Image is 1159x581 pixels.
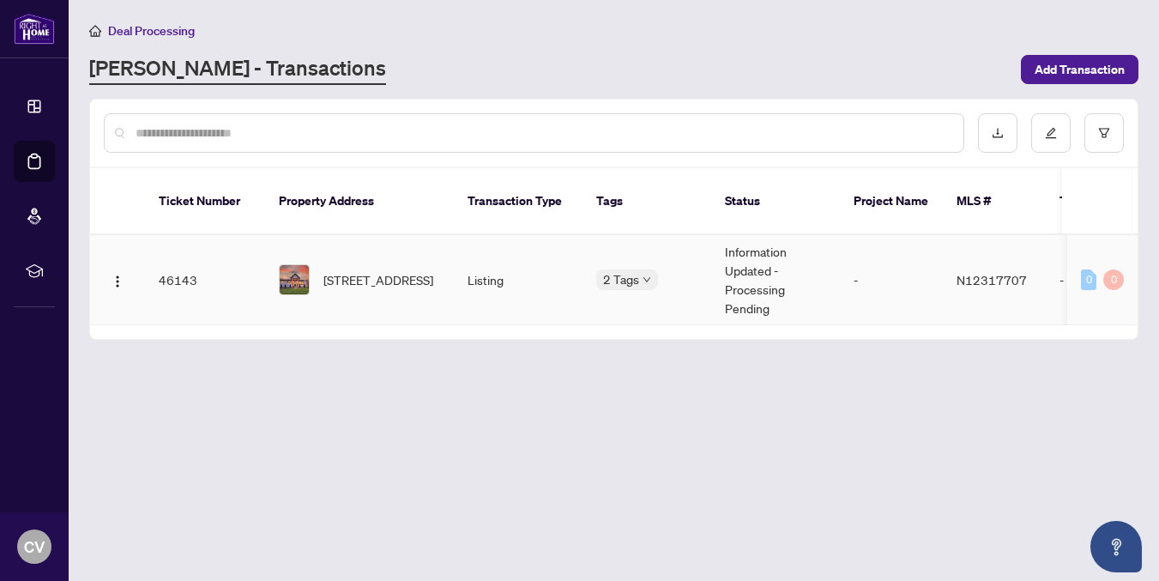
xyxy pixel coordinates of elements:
th: Ticket Number [145,168,265,235]
div: 0 [1081,269,1096,290]
img: logo [14,13,55,45]
span: filter [1098,127,1110,139]
span: Add Transaction [1035,56,1125,83]
button: edit [1031,113,1071,153]
th: Tags [583,168,711,235]
div: 0 [1103,269,1124,290]
th: Project Name [840,168,943,235]
span: home [89,25,101,37]
span: down [643,275,651,284]
span: [STREET_ADDRESS] [323,270,433,289]
td: Information Updated - Processing Pending [711,235,840,325]
td: - [840,235,943,325]
img: Logo [111,275,124,288]
span: N12317707 [957,272,1027,287]
button: filter [1084,113,1124,153]
span: Deal Processing [108,23,195,39]
td: 46143 [145,235,265,325]
button: Open asap [1090,521,1142,572]
span: download [992,127,1004,139]
img: thumbnail-img [280,265,309,294]
th: Property Address [265,168,454,235]
button: download [978,113,1017,153]
span: CV [24,535,45,559]
button: Logo [104,266,131,294]
th: Transaction Type [454,168,583,235]
button: Add Transaction [1021,55,1138,84]
td: Listing [454,235,583,325]
span: edit [1045,127,1057,139]
span: 2 Tags [603,269,639,289]
a: [PERSON_NAME] - Transactions [89,54,386,85]
th: Status [711,168,840,235]
th: MLS # [943,168,1046,235]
